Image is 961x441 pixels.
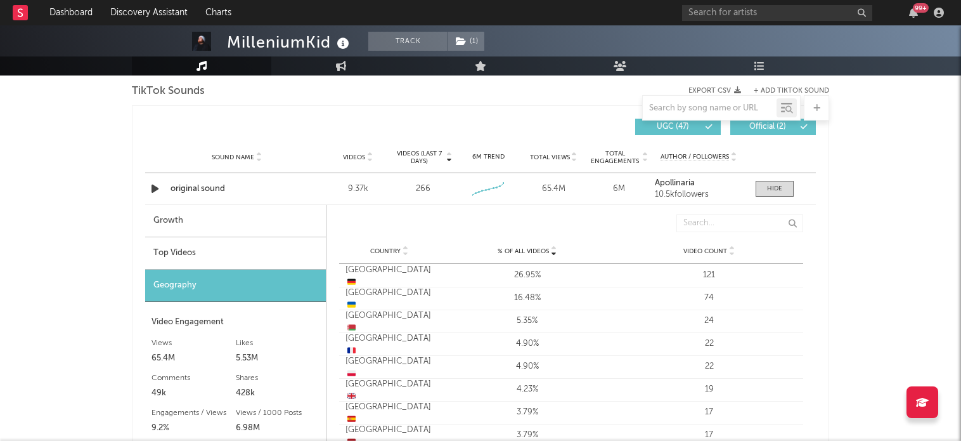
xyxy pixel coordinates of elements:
div: 99 + [913,3,929,13]
div: 65.4M [152,351,236,366]
div: 16.48% [439,292,615,305]
span: Videos [343,154,365,161]
div: Likes [236,336,320,351]
div: Video Engagement [152,315,319,330]
div: 5.53M [236,351,320,366]
span: Author / Followers [661,153,729,161]
div: Growth [145,205,326,237]
a: original sound [171,183,303,195]
div: 4.90% [439,338,615,350]
button: + Add TikTok Sound [741,88,829,95]
button: Track [368,32,448,51]
span: UGC ( 47 ) [643,123,702,131]
span: ( 1 ) [448,32,485,51]
div: [GEOGRAPHIC_DATA] [345,310,433,334]
div: Geography [145,270,326,302]
span: Sound Name [212,154,254,161]
div: 49k [152,386,236,401]
button: Official(2) [730,119,816,135]
div: 9.2% [152,421,236,436]
button: UGC(47) [635,119,721,135]
div: [GEOGRAPHIC_DATA] [345,401,433,426]
span: Total Views [530,154,570,161]
span: 🇩🇪 [347,279,356,287]
span: 🇬🇧 [347,393,356,401]
div: MilleniumKid [227,32,352,53]
div: [GEOGRAPHIC_DATA] [345,355,433,380]
span: TikTok Sounds [132,84,205,99]
div: 24 [621,315,797,327]
div: 65.4M [524,183,583,195]
div: 10.5k followers [655,190,743,199]
div: 6M [590,183,648,195]
span: % of all Videos [498,247,549,255]
span: 🇵🇱 [347,370,356,378]
div: [GEOGRAPHIC_DATA] [345,332,433,357]
span: 🇪🇸 [347,416,356,424]
span: Country [370,247,401,255]
div: Engagements / Views [152,405,236,421]
div: 74 [621,292,797,305]
div: 5.35% [439,315,615,327]
span: 🇺🇦 [347,301,356,310]
div: 4.90% [439,360,615,373]
input: Search... [676,214,803,232]
span: Total Engagements [590,150,641,165]
span: 🇧🇾 [347,324,356,332]
span: Video Count [683,247,727,255]
div: Comments [152,371,236,386]
button: 99+ [909,8,918,18]
div: 121 [621,269,797,282]
div: 22 [621,360,797,373]
div: Views [152,336,236,351]
div: [GEOGRAPHIC_DATA] [345,264,433,289]
span: Official ( 2 ) [738,123,797,131]
div: 6M Trend [459,152,518,162]
div: 19 [621,383,797,396]
span: Videos (last 7 days) [394,150,445,165]
div: [GEOGRAPHIC_DATA] [345,287,433,312]
div: 17 [621,406,797,419]
div: 4.23% [439,383,615,396]
div: 428k [236,386,320,401]
button: Export CSV [688,87,741,95]
div: [GEOGRAPHIC_DATA] [345,378,433,403]
div: 3.79% [439,406,615,419]
div: 6.98M [236,421,320,436]
strong: Apollinaria [655,179,695,187]
input: Search by song name or URL [643,103,777,114]
button: (1) [448,32,484,51]
div: 26.95% [439,269,615,282]
div: Top Videos [145,237,326,270]
span: 🇫🇷 [347,347,356,355]
button: + Add TikTok Sound [754,88,829,95]
div: 9.37k [328,183,387,195]
div: Shares [236,371,320,386]
div: 266 [416,183,430,195]
input: Search for artists [682,5,872,21]
a: Apollinaria [655,179,743,188]
div: Views / 1000 Posts [236,405,320,421]
div: 22 [621,338,797,350]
